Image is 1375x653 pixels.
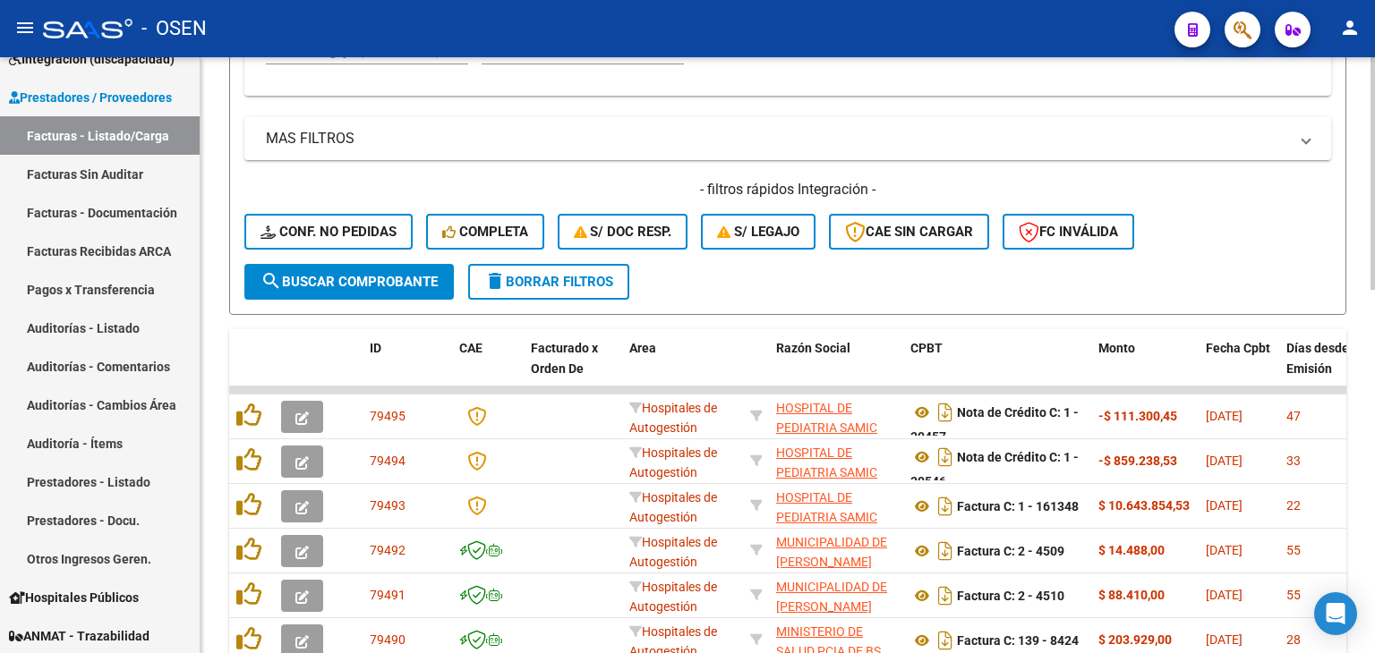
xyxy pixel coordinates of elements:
[776,532,896,570] div: 33999001489
[934,398,957,427] i: Descargar documento
[14,17,36,38] mat-icon: menu
[141,9,207,48] span: - OSEN
[370,409,406,423] span: 79495
[370,543,406,557] span: 79492
[957,589,1064,603] strong: Factura C: 2 - 4510
[845,224,973,240] span: CAE SIN CARGAR
[1019,224,1118,240] span: FC Inválida
[1279,329,1360,408] datatable-header-cell: Días desde Emisión
[266,129,1288,148] mat-panel-title: MAS FILTROS
[910,341,943,355] span: CPBT
[524,329,622,408] datatable-header-cell: Facturado x Orden De
[776,398,896,436] div: 30615915544
[1098,543,1165,557] strong: $ 14.488,00
[9,626,149,646] span: ANMAT - Trazabilidad
[1286,409,1301,423] span: 47
[1286,632,1301,647] span: 28
[531,341,598,376] span: Facturado x Orden De
[442,224,528,240] span: Completa
[1206,498,1243,513] span: [DATE]
[244,214,413,250] button: Conf. no pedidas
[244,180,1331,199] h4: - filtros rápidos Integración -
[829,214,989,250] button: CAE SIN CARGAR
[1098,632,1172,647] strong: $ 203.929,00
[370,632,406,647] span: 79490
[370,498,406,513] span: 79493
[776,443,896,480] div: 30615915544
[1206,588,1243,602] span: [DATE]
[1286,543,1301,557] span: 55
[1098,588,1165,602] strong: $ 88.410,00
[244,117,1331,160] mat-expansion-panel-header: MAS FILTROS
[776,577,896,615] div: 33999001489
[1098,498,1190,513] strong: $ 10.643.854,53
[1098,341,1135,355] span: Monto
[260,274,438,290] span: Buscar Comprobante
[1206,543,1243,557] span: [DATE]
[622,329,743,408] datatable-header-cell: Area
[957,544,1064,558] strong: Factura C: 2 - 4509
[1098,454,1177,468] strong: -$ 859.238,53
[629,341,656,355] span: Area
[776,401,877,476] span: HOSPITAL DE PEDIATRIA SAMIC "PROFESOR [PERSON_NAME]"
[244,264,454,300] button: Buscar Comprobante
[1206,454,1243,468] span: [DATE]
[484,274,613,290] span: Borrar Filtros
[903,329,1091,408] datatable-header-cell: CPBT
[776,580,887,615] span: MUNICIPALIDAD DE [PERSON_NAME]
[629,445,717,480] span: Hospitales de Autogestión
[370,588,406,602] span: 79491
[776,535,887,570] span: MUNICIPALIDAD DE [PERSON_NAME]
[1091,329,1199,408] datatable-header-cell: Monto
[9,88,172,107] span: Prestadores / Proveedores
[934,492,957,521] i: Descargar documento
[934,581,957,610] i: Descargar documento
[1339,17,1361,38] mat-icon: person
[776,445,877,521] span: HOSPITAL DE PEDIATRIA SAMIC "PROFESOR [PERSON_NAME]"
[934,537,957,565] i: Descargar documento
[459,341,483,355] span: CAE
[452,329,524,408] datatable-header-cell: CAE
[1286,588,1301,602] span: 55
[910,405,1079,444] strong: Nota de Crédito C: 1 - 30457
[1314,592,1357,635] div: Open Intercom Messenger
[558,214,688,250] button: S/ Doc Resp.
[717,224,799,240] span: S/ legajo
[1206,341,1270,355] span: Fecha Cpbt
[776,341,850,355] span: Razón Social
[484,270,506,292] mat-icon: delete
[629,401,717,436] span: Hospitales de Autogestión
[260,224,397,240] span: Conf. no pedidas
[957,499,1079,513] strong: Factura C: 1 - 161348
[426,214,544,250] button: Completa
[910,450,1079,488] strong: Nota de Crédito C: 1 - 30546
[9,49,175,69] span: Integración (discapacidad)
[1206,632,1243,647] span: [DATE]
[776,488,896,525] div: 30615915544
[1098,409,1177,423] strong: -$ 111.300,45
[370,454,406,468] span: 79494
[260,270,282,292] mat-icon: search
[363,329,452,408] datatable-header-cell: ID
[1003,214,1134,250] button: FC Inválida
[468,264,629,300] button: Borrar Filtros
[957,633,1079,648] strong: Factura C: 139 - 8424
[776,490,877,565] span: HOSPITAL DE PEDIATRIA SAMIC "PROFESOR [PERSON_NAME]"
[701,214,816,250] button: S/ legajo
[1206,409,1243,423] span: [DATE]
[9,588,139,607] span: Hospitales Públicos
[1286,454,1301,468] span: 33
[370,341,381,355] span: ID
[574,224,672,240] span: S/ Doc Resp.
[1286,498,1301,513] span: 22
[1199,329,1279,408] datatable-header-cell: Fecha Cpbt
[629,490,717,525] span: Hospitales de Autogestión
[769,329,903,408] datatable-header-cell: Razón Social
[934,443,957,471] i: Descargar documento
[1286,341,1349,376] span: Días desde Emisión
[629,535,717,570] span: Hospitales de Autogestión
[629,580,717,615] span: Hospitales de Autogestión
